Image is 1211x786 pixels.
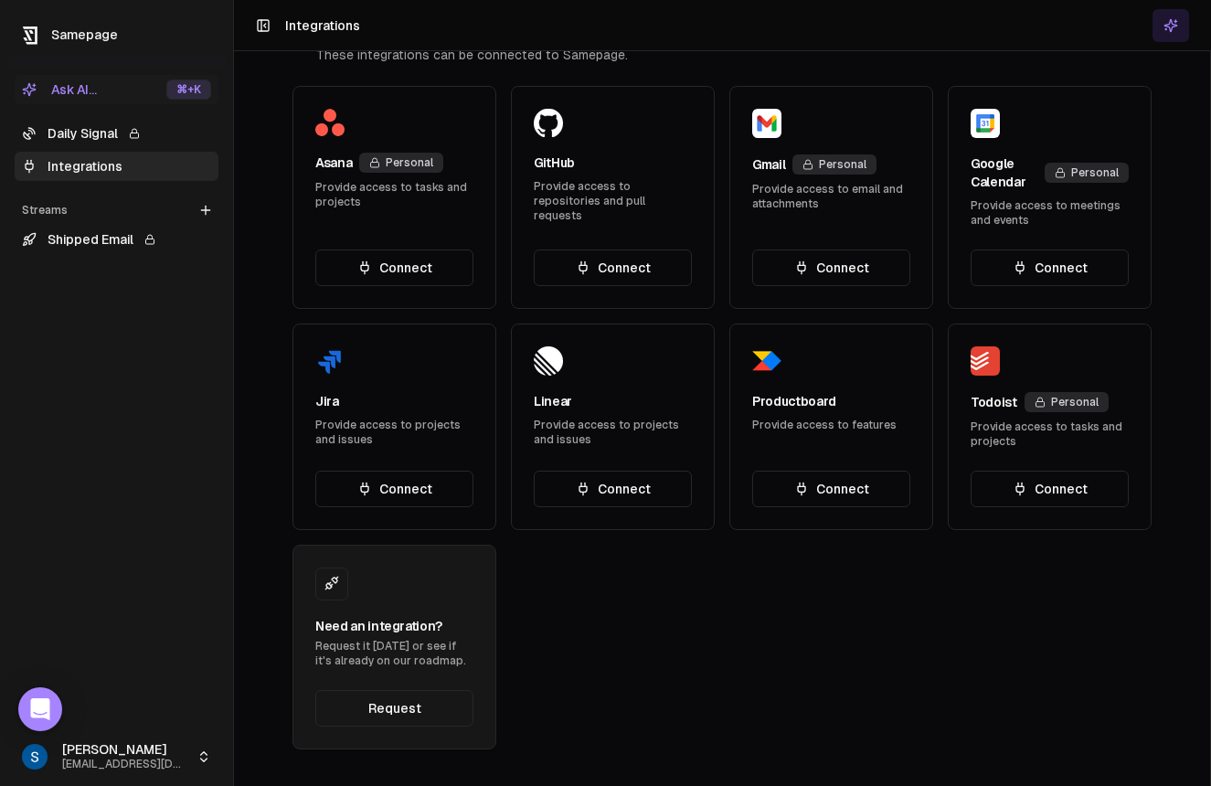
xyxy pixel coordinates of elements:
[15,196,218,225] div: Streams
[315,250,473,286] button: Connect
[62,758,189,771] span: [EMAIL_ADDRESS][DOMAIN_NAME]
[752,346,781,376] img: Productboard
[315,154,352,172] div: Asana
[792,154,876,175] div: Personal
[62,742,189,759] span: [PERSON_NAME]
[18,687,62,731] div: Open Intercom Messenger
[971,346,1000,376] img: Todoist
[315,392,339,410] div: Jira
[534,109,563,137] img: GitHub
[285,16,360,35] h1: Integrations
[534,418,692,447] div: Provide access to projects and issues
[315,639,473,668] div: Request it [DATE] or see if it's already on our roadmap.
[15,735,218,779] button: [PERSON_NAME][EMAIL_ADDRESS][DOMAIN_NAME]
[971,393,1017,411] div: Todoist
[22,744,48,770] img: _image
[51,27,118,42] span: Samepage
[752,392,836,410] div: Productboard
[534,179,692,223] div: Provide access to repositories and pull requests
[315,690,473,727] a: Request
[1025,392,1109,412] div: Personal
[534,154,575,172] div: GitHub
[315,346,345,376] img: Jira
[315,418,473,447] div: Provide access to projects and issues
[315,471,473,507] button: Connect
[15,152,218,181] a: Integrations
[752,471,910,507] button: Connect
[315,109,345,136] img: Asana
[752,155,785,174] div: Gmail
[315,180,473,209] div: Provide access to tasks and projects
[971,198,1129,228] div: Provide access to meetings and events
[315,617,473,635] div: Need an integration?
[752,418,910,432] div: Provide access to features
[971,420,1129,449] div: Provide access to tasks and projects
[22,80,97,99] div: Ask AI...
[316,46,1152,64] div: These integrations can be connected to Samepage.
[534,346,563,376] img: Linear
[15,119,218,148] a: Daily Signal
[1045,163,1129,183] div: Personal
[752,109,781,138] img: Gmail
[15,225,218,254] a: Shipped Email
[971,154,1037,191] div: Google Calendar
[752,250,910,286] button: Connect
[534,471,692,507] button: Connect
[752,182,910,211] div: Provide access to email and attachments
[359,153,443,173] div: Personal
[971,109,1000,138] img: Google Calendar
[15,75,218,104] button: Ask AI...⌘+K
[971,250,1129,286] button: Connect
[534,392,572,410] div: Linear
[971,471,1129,507] button: Connect
[534,250,692,286] button: Connect
[166,80,211,100] div: ⌘ +K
